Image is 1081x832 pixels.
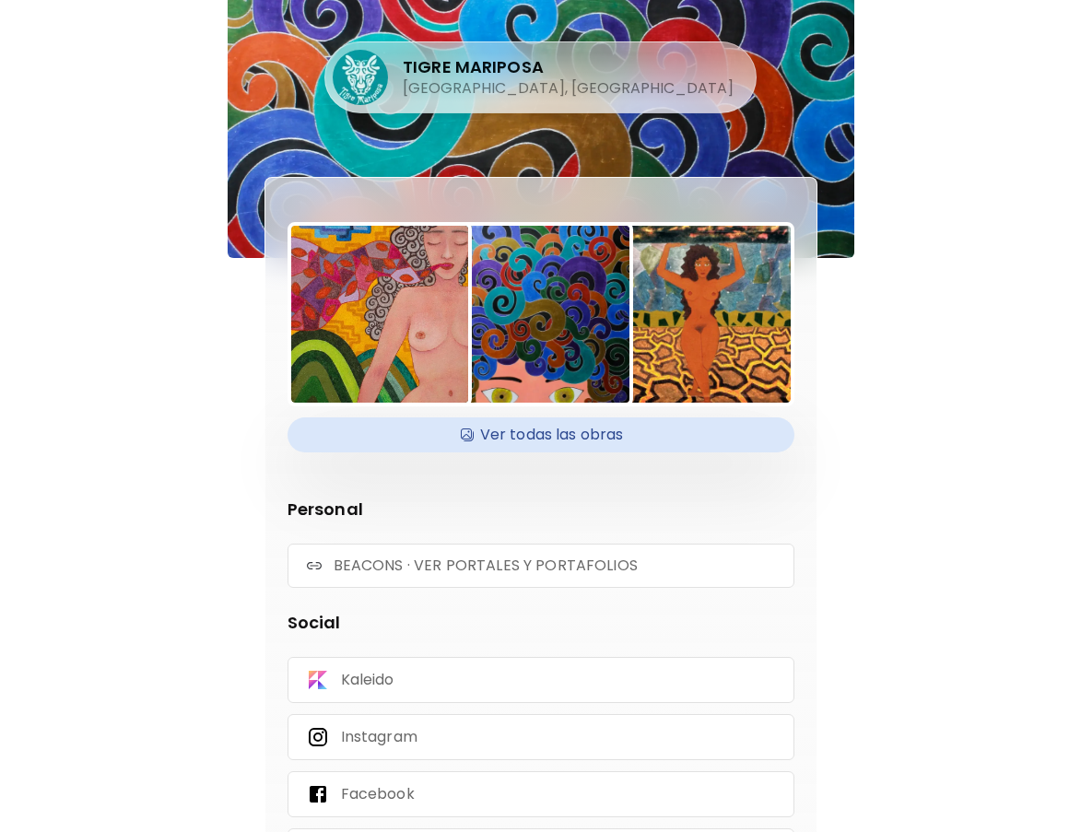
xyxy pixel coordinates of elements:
[288,497,794,521] p: Personal
[299,421,783,449] h4: Ver todas las obras
[458,421,476,449] img: Available
[403,56,734,78] h4: TIGRE MARIPOSA
[291,226,468,403] img: https://cdn.kaleido.art/CDN/Artwork/38686/Thumbnail/large.webp?updated=484432
[452,226,629,403] img: https://cdn.kaleido.art/CDN/Artwork/38733/Thumbnail/medium.webp?updated=374665
[403,78,734,99] h5: [GEOGRAPHIC_DATA], [GEOGRAPHIC_DATA]
[334,556,638,576] p: BEACONS · VER PORTALES Y PORTAFOLIOS
[307,669,329,691] img: Kaleido
[288,544,794,588] div: linkBEACONS · VER PORTALES Y PORTAFOLIOS
[288,610,794,635] p: Social
[307,558,322,573] img: link
[341,784,415,804] p: Facebook
[333,50,734,105] div: TIGRE MARIPOSA[GEOGRAPHIC_DATA], [GEOGRAPHIC_DATA]
[341,670,394,690] p: Kaleido
[341,727,417,747] p: Instagram
[288,417,794,452] div: AvailableVer todas las obras
[614,226,791,403] img: https://cdn.kaleido.art/CDN/Artwork/38298/Thumbnail/medium.webp?updated=401034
